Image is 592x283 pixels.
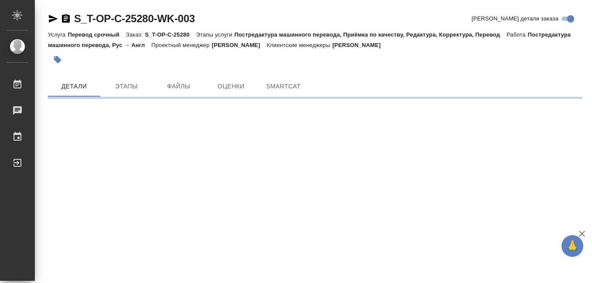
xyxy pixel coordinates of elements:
p: [PERSON_NAME] [212,42,267,48]
p: S_T-OP-C-25280 [145,31,196,38]
p: Постредактура машинного перевода, Приёмка по качеству, Редактура, Корректура, Перевод [235,31,507,38]
span: Детали [53,81,95,92]
a: S_T-OP-C-25280-WK-003 [74,13,195,24]
span: [PERSON_NAME] детали заказа [472,14,558,23]
p: [PERSON_NAME] [332,42,387,48]
span: SmartCat [262,81,304,92]
span: Файлы [158,81,200,92]
p: Перевод срочный [68,31,126,38]
p: Этапы услуги [196,31,235,38]
button: 🙏 [561,235,583,257]
p: Услуга [48,31,68,38]
span: 🙏 [565,237,580,255]
button: Добавить тэг [48,50,67,69]
span: Оценки [210,81,252,92]
span: Этапы [105,81,147,92]
p: Работа [507,31,528,38]
p: Проектный менеджер [151,42,211,48]
p: Заказ: [126,31,145,38]
button: Скопировать ссылку [61,13,71,24]
p: Клиентские менеджеры [267,42,333,48]
button: Скопировать ссылку для ЯМессенджера [48,13,58,24]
